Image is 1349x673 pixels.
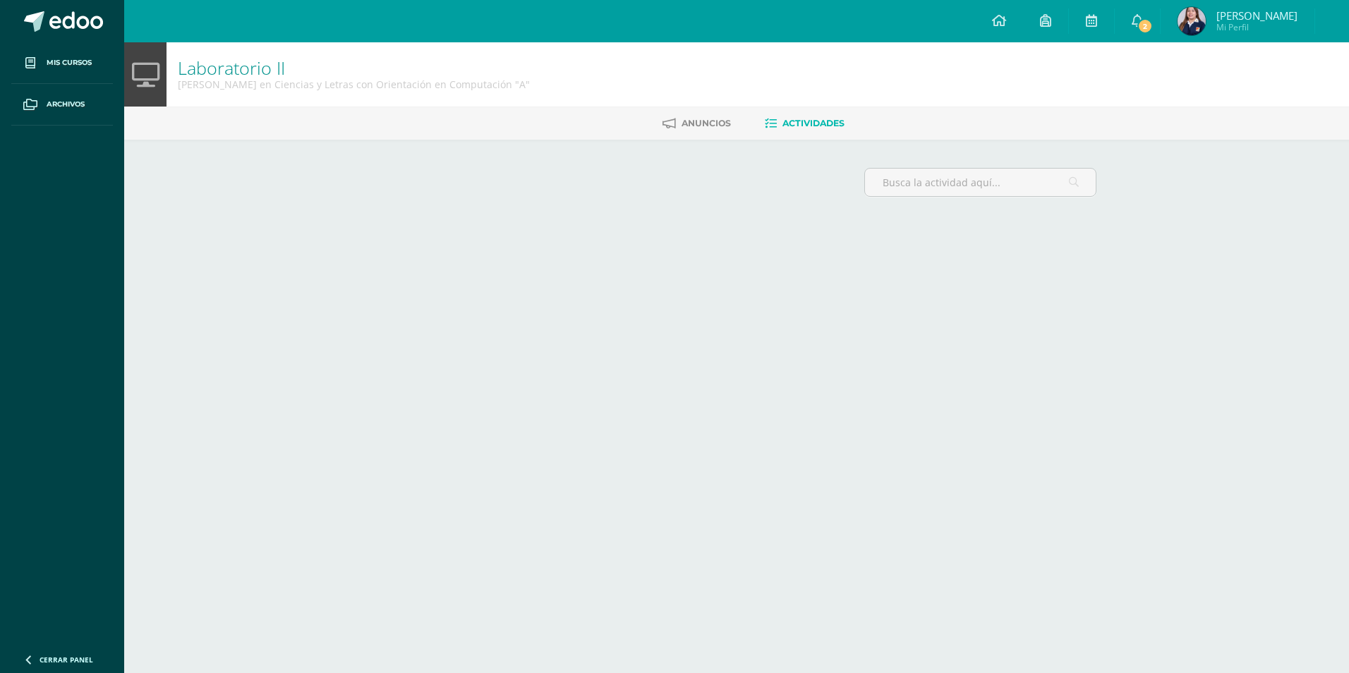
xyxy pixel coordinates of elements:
a: Mis cursos [11,42,113,84]
span: Anuncios [682,118,731,128]
a: Anuncios [663,112,731,135]
h1: Laboratorio II [178,58,530,78]
div: Quinto Quinto Bachillerato en Ciencias y Letras con Orientación en Computación 'A' [178,78,530,91]
span: [PERSON_NAME] [1216,8,1297,23]
a: Laboratorio II [178,56,285,80]
a: Actividades [765,112,845,135]
span: Mis cursos [47,57,92,68]
img: 8e648b3ef4399ba69e938ee70c23ee47.png [1178,7,1206,35]
span: Cerrar panel [40,655,93,665]
span: Actividades [782,118,845,128]
span: Mi Perfil [1216,21,1297,33]
span: Archivos [47,99,85,110]
span: 2 [1137,18,1153,34]
input: Busca la actividad aquí... [865,169,1096,196]
a: Archivos [11,84,113,126]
